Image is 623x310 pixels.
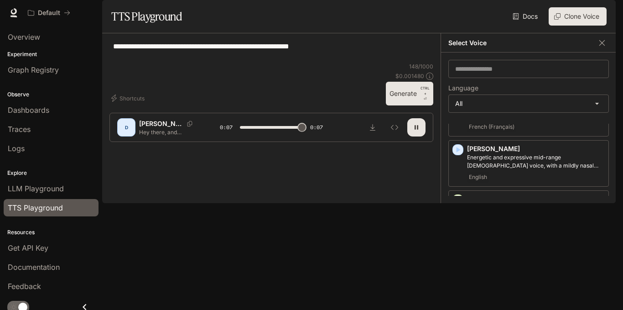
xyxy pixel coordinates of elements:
[467,144,605,153] p: [PERSON_NAME]
[467,153,605,170] p: Energetic and expressive mid-range male voice, with a mildly nasal quality
[363,118,382,137] button: Download audio
[38,9,60,17] p: Default
[448,85,478,91] p: Language
[119,120,134,135] div: D
[395,72,424,80] p: $ 0.001480
[139,128,198,136] p: Hey there, and welcome back to the show! We've got a fascinating episode lined up [DATE], includi...
[220,123,233,132] span: 0:07
[421,85,430,96] p: CTRL +
[310,123,323,132] span: 0:07
[449,95,608,112] div: All
[421,85,430,102] p: ⏎
[386,82,433,105] button: GenerateCTRL +⏎
[109,91,148,105] button: Shortcuts
[111,7,182,26] h1: TTS Playground
[139,119,183,128] p: [PERSON_NAME]
[467,121,516,132] span: French (Français)
[409,63,433,70] p: 148 / 1000
[549,7,607,26] button: Clone Voice
[183,121,196,126] button: Copy Voice ID
[24,4,74,22] button: All workspaces
[467,194,605,204] p: [PERSON_NAME]
[511,7,541,26] a: Docs
[467,172,489,183] span: English
[385,118,404,137] button: Inspect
